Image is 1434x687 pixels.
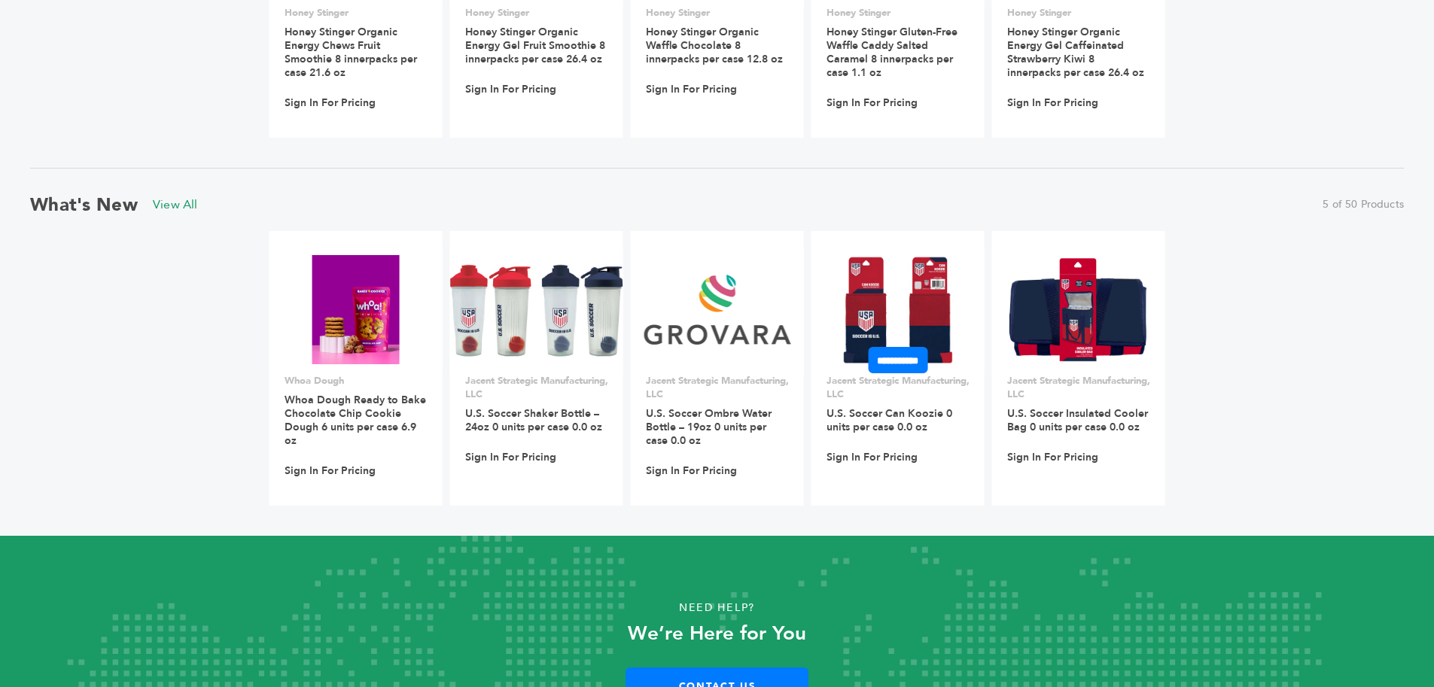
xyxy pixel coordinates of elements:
[285,96,376,110] a: Sign In For Pricing
[628,620,806,647] strong: We’re Here for You
[72,597,1362,619] p: Need Help?
[285,464,376,478] a: Sign In For Pricing
[827,451,918,464] a: Sign In For Pricing
[465,406,602,434] a: U.S. Soccer Shaker Bottle – 24oz 0 units per case 0.0 oz
[827,374,970,401] p: Jacent Strategic Manufacturing, LLC
[644,275,790,345] img: U.S. Soccer Ombre Water Bottle – 19oz 0 units per case 0.0 oz
[465,83,556,96] a: Sign In For Pricing
[1007,451,1098,464] a: Sign In For Pricing
[465,374,608,401] p: Jacent Strategic Manufacturing, LLC
[285,25,417,80] a: Honey Stinger Organic Energy Chews Fruit Smoothie 8 innerpacks per case 21.6 oz
[646,6,789,20] p: Honey Stinger
[285,393,426,448] a: Whoa Dough Ready to Bake Chocolate Chip Cookie Dough 6 units per case 6.9 oz
[1007,406,1148,434] a: U.S. Soccer Insulated Cooler Bag 0 units per case 0.0 oz
[646,406,772,448] a: U.S. Soccer Ombre Water Bottle – 19oz 0 units per case 0.0 oz
[827,25,958,80] a: Honey Stinger Gluten-Free Waffle Caddy Salted Caramel 8 innerpacks per case 1.1 oz
[1007,6,1150,20] p: Honey Stinger
[312,255,400,363] img: Whoa Dough Ready to Bake Chocolate Chip Cookie Dough 6 units per case 6.9 oz
[465,25,605,66] a: Honey Stinger Organic Energy Gel Fruit Smoothie 8 innerpacks per case 26.4 oz
[153,196,198,213] a: View All
[450,262,623,358] img: U.S. Soccer Shaker Bottle – 24oz 0 units per case 0.0 oz
[843,255,952,363] img: U.S. Soccer Can Koozie 0 units per case 0.0 oz
[465,451,556,464] a: Sign In For Pricing
[1007,25,1144,80] a: Honey Stinger Organic Energy Gel Caffeinated Strawberry Kiwi 8 innerpacks per case 26.4 oz
[285,6,428,20] p: Honey Stinger
[646,25,783,66] a: Honey Stinger Organic Waffle Chocolate 8 innerpacks per case 12.8 oz
[1007,96,1098,110] a: Sign In For Pricing
[285,374,428,388] p: Whoa Dough
[1007,255,1150,363] img: U.S. Soccer Insulated Cooler Bag 0 units per case 0.0 oz
[646,83,737,96] a: Sign In For Pricing
[646,374,789,401] p: Jacent Strategic Manufacturing, LLC
[1007,374,1150,401] p: Jacent Strategic Manufacturing, LLC
[1323,197,1404,212] span: 5 of 50 Products
[646,464,737,478] a: Sign In For Pricing
[827,96,918,110] a: Sign In For Pricing
[465,6,608,20] p: Honey Stinger
[827,406,952,434] a: U.S. Soccer Can Koozie 0 units per case 0.0 oz
[30,193,138,217] h2: What's New
[827,6,970,20] p: Honey Stinger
